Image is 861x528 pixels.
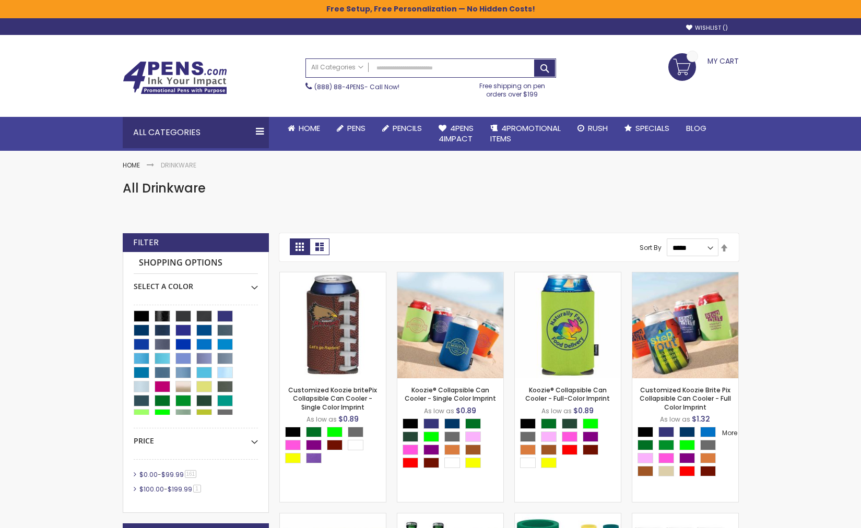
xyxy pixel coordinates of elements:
[573,405,594,416] span: $0.89
[193,485,201,493] span: 1
[123,61,227,94] img: 4Pens Custom Pens and Promotional Products
[638,453,653,463] div: Light Pink
[638,427,653,437] div: Black
[632,513,738,522] a: 11 Oz Vienna White Ceramic Bistro Mug
[139,485,164,494] span: $100.00
[562,418,577,429] div: Hunter Green
[569,117,616,140] a: Rush
[185,470,197,478] span: 161
[123,161,140,170] a: Home
[403,418,418,429] div: Black
[134,274,258,292] div: Select A Color
[541,445,557,455] div: Burnt Orange
[541,458,557,468] div: Yellow
[520,431,536,442] div: Grey
[423,445,439,455] div: Purple
[686,24,728,32] a: Wishlist
[465,431,481,442] div: Light Pink
[515,272,621,281] a: Koozie® Collapsible Can Cooler - Full-Color Imprint
[285,453,301,463] div: Yellow
[397,272,503,378] img: Koozie® Collapsible Can Cooler - Single Color Imprint
[397,513,503,522] a: Koozie® Collapsible Slim Can Cooler - Full Color Imprint
[306,440,322,450] div: Purple
[541,418,557,429] div: Green
[306,453,322,463] div: Violet
[290,238,310,255] strong: Grid
[658,440,674,450] div: Kelly Green
[562,431,577,442] div: Pink
[288,386,377,411] a: Customized Koozie britePix Collapsible Can Cooler - Single Color Imprint
[562,445,577,455] div: Red
[374,117,430,140] a: Pencils
[444,458,460,468] div: White
[327,427,343,437] div: Lime Green
[403,431,418,442] div: Hunter Green
[348,440,363,450] div: White
[161,470,184,479] span: $99.99
[679,440,695,450] div: Lime Green
[520,458,536,468] div: White
[137,470,200,479] a: $0.00-$99.99161
[721,428,738,438] a: More
[430,117,482,151] a: 4Pens4impact
[616,117,678,140] a: Specials
[139,470,158,479] span: $0.00
[679,466,695,476] div: Red
[161,161,196,170] strong: Drinkware
[583,445,598,455] div: Maroon
[686,123,706,134] span: Blog
[588,123,608,134] span: Rush
[285,440,301,450] div: Pink
[423,431,439,442] div: Lime Green
[658,453,674,463] div: Pink
[280,513,386,522] a: Koozie® Collapsible Slim Can Cooler - Single Color Imprint
[137,485,205,494] a: $100.00-$199.991
[285,427,301,437] div: Black
[635,123,669,134] span: Specials
[134,428,258,446] div: Price
[692,414,710,424] span: $1.32
[327,440,343,450] div: Maroon
[444,431,460,442] div: Grey
[583,431,598,442] div: Purple
[347,123,365,134] span: Pens
[482,117,569,151] a: 4PROMOTIONALITEMS
[678,117,715,140] a: Blog
[403,418,503,471] div: Select A Color
[393,123,422,134] span: Pencils
[348,427,363,437] div: Grey
[338,414,359,424] span: $0.89
[520,418,536,429] div: Black
[658,466,674,476] div: Khaki
[314,82,364,91] a: (888) 88-4PENS
[660,415,690,424] span: As low as
[403,445,418,455] div: Pink
[541,406,572,415] span: As low as
[520,418,621,471] div: Select A Color
[444,418,460,429] div: Navy Blue
[515,272,621,378] img: Koozie® Collapsible Can Cooler - Full-Color Imprint
[541,431,557,442] div: Light Pink
[632,272,738,281] a: Customized Koozie Brite Pix Collapsible Can Cooler - Full Color Imprint
[583,418,598,429] div: Lime Green
[465,418,481,429] div: Green
[299,123,320,134] span: Home
[640,243,662,252] label: Sort By
[306,59,369,76] a: All Categories
[168,485,192,494] span: $199.99
[133,237,159,248] strong: Filter
[311,63,363,71] span: All Categories
[306,415,337,424] span: As low as
[423,418,439,429] div: Royal Blue
[328,117,374,140] a: Pens
[638,427,738,479] div: Select A Color
[490,123,561,144] span: 4PROMOTIONAL ITEMS
[397,272,503,281] a: Koozie® Collapsible Can Cooler - Single Color Imprint
[679,427,695,437] div: Navy Blue
[306,427,322,437] div: Green
[280,272,386,281] a: Customized Koozie britePix Collapsible Can Cooler - Single Color Imprint
[123,117,269,148] div: All Categories
[314,82,399,91] span: - Call Now!
[285,427,386,466] div: Select A Color
[638,440,653,450] div: Green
